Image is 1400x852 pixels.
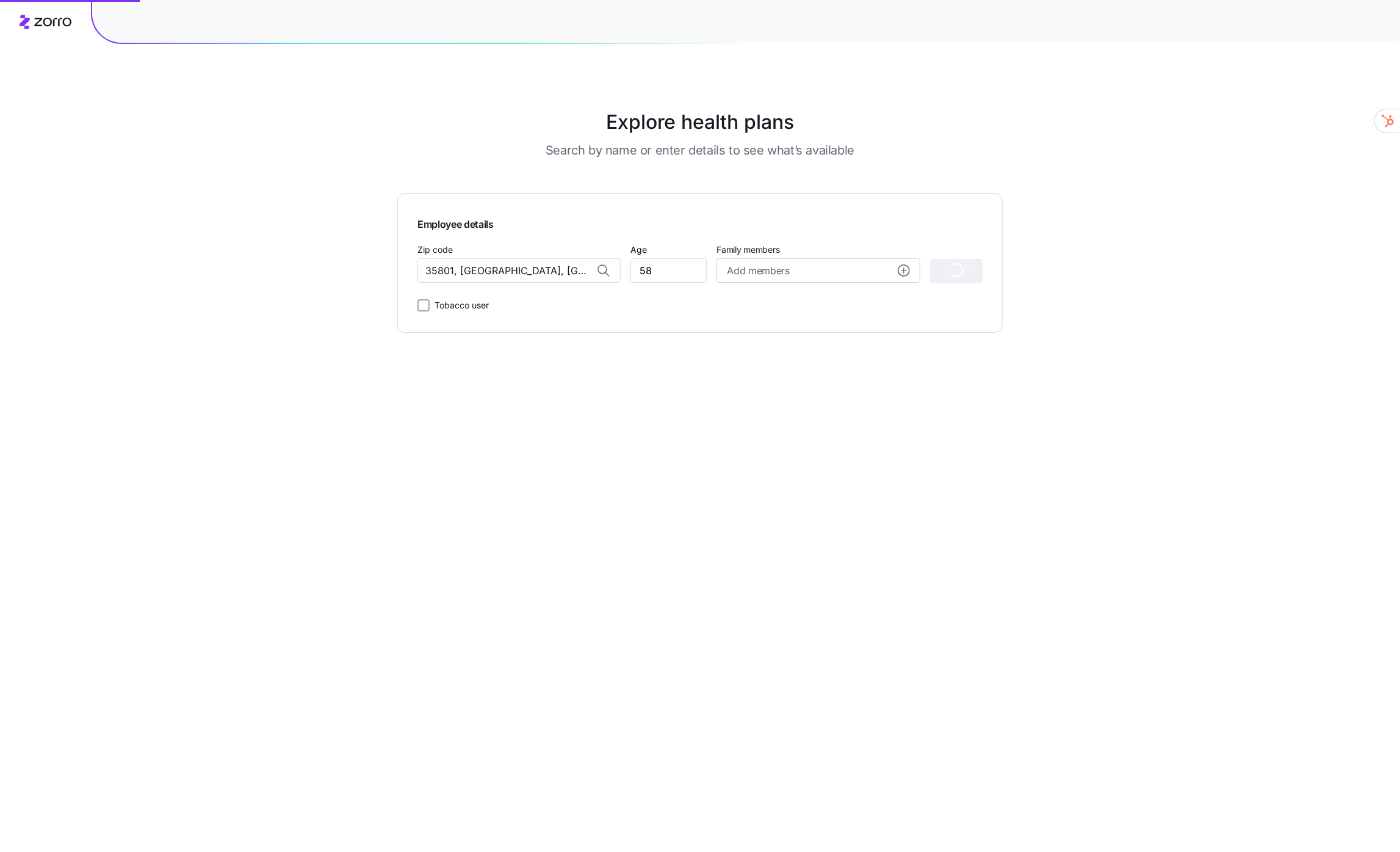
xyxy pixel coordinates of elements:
span: Add members [727,263,789,279]
label: Age [630,243,647,257]
h1: Explore health plans [428,107,973,137]
svg: add icon [898,264,910,277]
span: Family members [716,244,920,256]
span: Employee details [417,213,494,232]
input: Age [630,258,707,283]
label: Zip code [417,243,453,257]
input: Zip code [417,258,621,283]
button: Add membersadd icon [716,258,920,283]
h3: Search by name or enter details to see what’s available [546,142,854,159]
label: Tobacco user [430,298,489,313]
